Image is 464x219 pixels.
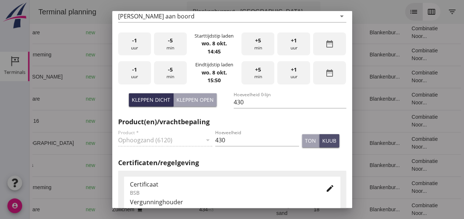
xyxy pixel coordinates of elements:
div: Gouda [83,184,145,191]
td: new [50,44,77,66]
td: Blankenbur... [334,66,376,88]
button: Kleppen dicht [129,93,173,107]
span: -1 [132,36,137,45]
i: calendar_view_week [398,7,406,16]
span: -5 [168,66,173,74]
i: directions_boat [108,96,113,101]
td: 523 [164,154,204,176]
i: date_range [325,69,334,77]
div: Blankenburgput - [GEOGRAPHIC_DATA] [163,7,273,16]
td: Blankenbur... [334,132,376,154]
td: Filling sand [241,88,278,110]
i: directions_boat [101,185,106,190]
div: ton [305,137,316,145]
td: 434 [164,21,204,44]
td: Combinatie Noor... [376,44,422,66]
td: Ontzilt oph.zan... [241,110,278,132]
td: new [50,132,77,154]
td: new [50,176,77,198]
div: [GEOGRAPHIC_DATA] [83,161,145,169]
td: Ontzilt oph.zan... [241,44,278,66]
i: directions_boat [118,140,124,146]
td: 18 [278,21,334,44]
i: directions_boat [101,52,106,57]
div: Kleppen open [176,96,214,104]
div: Terminal planning [3,7,73,17]
td: Filling sand [241,132,278,154]
td: Combinatie Noor... [376,66,422,88]
div: uur [118,32,151,56]
strong: 15:50 [207,77,221,84]
div: Eindtijdstip laden [195,61,233,68]
td: Combinatie Noor... [376,176,422,198]
td: 18 [278,66,334,88]
td: 18 [278,176,334,198]
td: Blankenbur... [334,176,376,198]
div: Vergunninghouder [130,198,334,206]
input: Hoeveelheid 0-lijn [234,96,346,108]
div: Zuilichem [83,206,145,213]
div: Gouda [83,117,145,125]
span: -1 [132,66,137,74]
td: 434 [164,88,204,110]
div: min [241,32,274,56]
strong: 14:45 [207,48,221,55]
td: 18 [278,132,334,154]
small: m3 [181,53,187,57]
div: min [154,61,187,84]
td: 1298 [164,110,204,132]
td: new [50,110,77,132]
span: +1 [291,66,297,74]
td: 1231 [164,176,204,198]
div: min [241,61,274,84]
span: +5 [255,36,261,45]
td: 18 [278,154,334,176]
small: m3 [178,141,184,146]
td: Filling sand [241,21,278,44]
i: date_range [325,39,334,48]
td: new [50,154,77,176]
button: ton [302,134,319,147]
strong: wo. 8 okt. [201,69,227,76]
td: Combinatie Noor... [376,88,422,110]
td: new [50,66,77,88]
td: Blankenbur... [334,88,376,110]
td: Combinatie Noor... [376,110,422,132]
h2: Product(en)/vrachtbepaling [118,117,346,127]
td: Filling sand [241,154,278,176]
td: 397 [164,66,204,88]
td: Combinatie Noor... [376,21,422,44]
td: Combinatie Noor... [376,132,422,154]
td: Blankenbur... [334,154,376,176]
span: -5 [168,36,173,45]
div: Zuiddiepje (nl) [83,139,145,147]
small: m3 [178,208,184,212]
td: new [50,88,77,110]
i: directions_boat [140,163,145,168]
i: filter_list [418,7,427,16]
div: Zuilichem [83,29,145,36]
td: 467 [164,132,204,154]
small: m3 [178,97,184,101]
div: Zuilichem [83,95,145,103]
small: m3 [178,163,184,168]
small: m3 [178,75,184,79]
div: Leerdam (nl) [83,73,145,81]
td: Combinatie Noor... [376,154,422,176]
td: Ontzilt oph.zan... [241,176,278,198]
div: Certificaat [130,180,314,189]
td: 1003 [164,44,204,66]
div: kuub [322,137,336,145]
div: uur [118,61,151,84]
span: +5 [255,66,261,74]
i: arrow_drop_down [278,7,286,16]
i: edit [326,184,334,193]
td: 18 [278,88,334,110]
div: Starttijdstip laden [195,32,234,39]
button: Kleppen open [173,93,217,107]
i: arrow_drop_down [337,12,346,21]
i: list [380,7,389,16]
div: uur [277,32,310,56]
i: directions_boat [115,74,120,79]
strong: wo. 8 okt. [201,40,227,47]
